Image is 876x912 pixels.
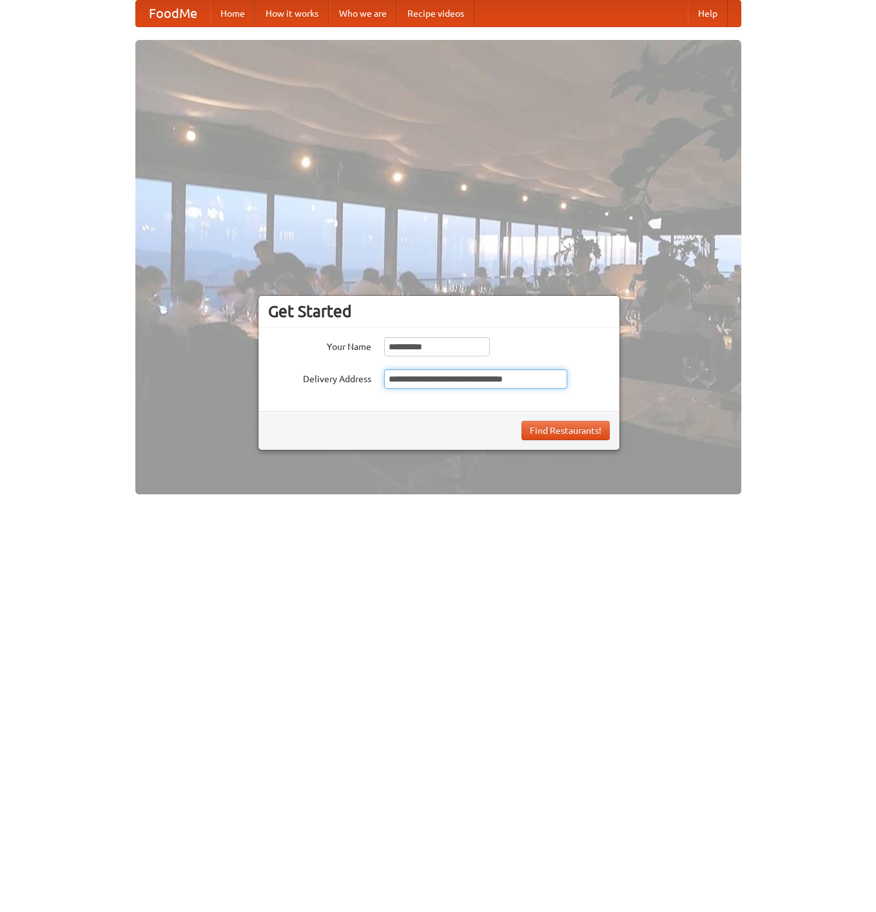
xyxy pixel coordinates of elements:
label: Delivery Address [268,369,371,385]
a: FoodMe [136,1,210,26]
a: Help [688,1,728,26]
a: Who we are [329,1,397,26]
a: How it works [255,1,329,26]
a: Home [210,1,255,26]
label: Your Name [268,337,371,353]
button: Find Restaurants! [521,421,610,440]
h3: Get Started [268,302,610,321]
a: Recipe videos [397,1,474,26]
